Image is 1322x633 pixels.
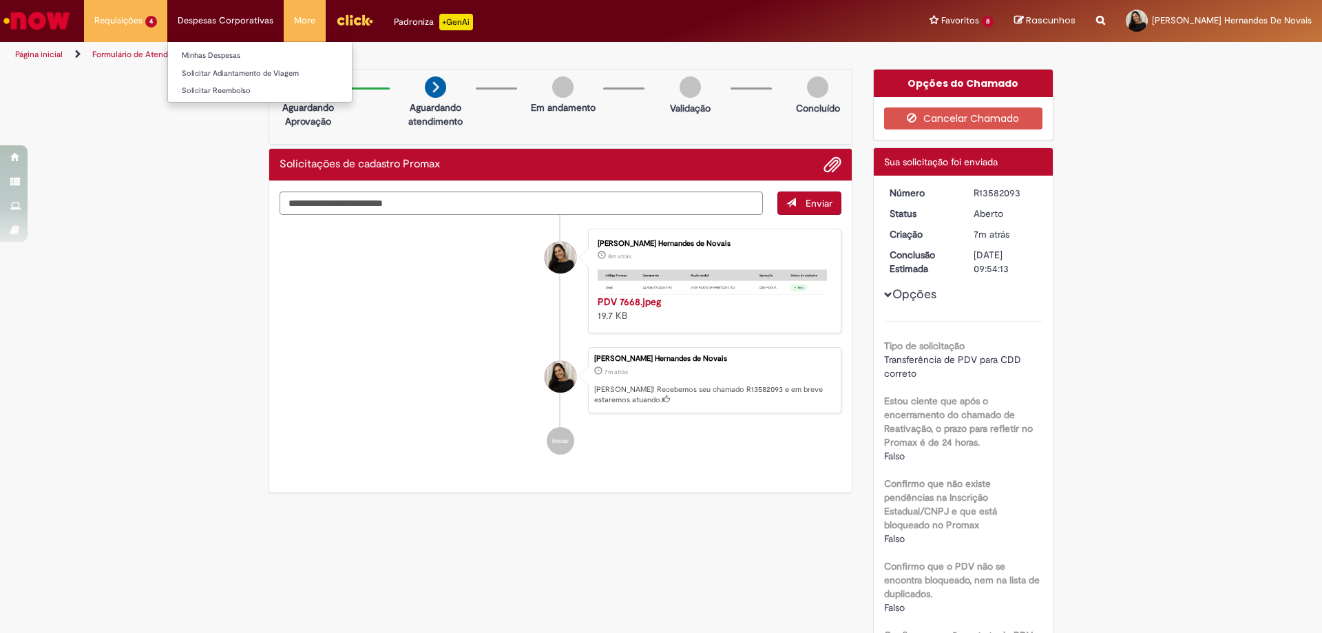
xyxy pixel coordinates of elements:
p: Aguardando Aprovação [275,101,342,128]
dt: Número [879,186,964,200]
div: R13582093 [974,186,1038,200]
p: Concluído [796,101,840,115]
a: Solicitar Adiantamento de Viagem [168,66,352,81]
div: 30/09/2025 14:54:03 [974,227,1038,241]
img: arrow-next.png [425,76,446,98]
button: Adicionar anexos [823,156,841,174]
a: Formulário de Atendimento [92,49,194,60]
span: Transferência de PDV para CDD correto [884,353,1024,380]
span: [PERSON_NAME] Hernandes De Novais [1152,14,1312,26]
time: 30/09/2025 14:54:03 [974,228,1009,240]
div: [PERSON_NAME] Hernandes de Novais [594,355,834,363]
li: Bianca Paina Hernandes de Novais [280,347,841,413]
div: 19.7 KB [598,295,827,322]
img: img-circle-grey.png [807,76,828,98]
p: [PERSON_NAME]! Recebemos seu chamado R13582093 e em breve estaremos atuando. [594,384,834,406]
p: +GenAi [439,14,473,30]
span: 8m atrás [608,252,631,260]
img: click_logo_yellow_360x200.png [336,10,373,30]
span: Requisições [94,14,143,28]
div: [PERSON_NAME] Hernandes de Novais [598,240,827,248]
time: 30/09/2025 14:53:07 [608,252,631,260]
button: Cancelar Chamado [884,107,1043,129]
div: Bianca Paina Hernandes de Novais [545,242,576,273]
div: [DATE] 09:54:13 [974,248,1038,276]
textarea: Digite sua mensagem aqui... [280,191,763,215]
img: img-circle-grey.png [680,76,701,98]
dt: Conclusão Estimada [879,248,964,276]
img: ServiceNow [1,7,72,34]
span: 7m atrás [605,368,628,376]
b: Confirmo que o PDV não se encontra bloqueado, nem na lista de duplicados. [884,560,1040,600]
b: Estou ciente que após o encerramento do chamado de Reativação, o prazo para refletir no Promax é ... [884,395,1033,448]
time: 30/09/2025 14:54:03 [605,368,628,376]
span: More [294,14,315,28]
b: Tipo de solicitação [884,340,965,352]
span: Favoritos [941,14,979,28]
a: Solicitar Reembolso [168,83,352,98]
h2: Solicitações de cadastro Promax Histórico de tíquete [280,158,440,171]
span: Rascunhos [1026,14,1076,27]
a: Página inicial [15,49,63,60]
div: Padroniza [394,14,473,30]
b: Confirmo que não existe pendências na Inscrição Estadual/CNPJ e que está bloqueado no Promax [884,477,997,531]
ul: Trilhas de página [10,42,871,68]
span: 7m atrás [974,228,1009,240]
div: Bianca Paina Hernandes de Novais [545,361,576,393]
a: Rascunhos [1014,14,1076,28]
span: 8 [982,16,994,28]
p: Validação [670,101,711,115]
dt: Status [879,207,964,220]
div: Opções do Chamado [874,70,1053,97]
div: Aberto [974,207,1038,220]
span: Falso [884,601,905,614]
button: Enviar [777,191,841,215]
ul: Despesas Corporativas [167,41,353,103]
a: PDV 7668.jpeg [598,295,661,308]
span: Enviar [806,197,832,209]
dt: Criação [879,227,964,241]
span: 4 [145,16,157,28]
span: Falso [884,450,905,462]
a: Minhas Despesas [168,48,352,63]
img: img-circle-grey.png [552,76,574,98]
p: Em andamento [531,101,596,114]
span: Falso [884,532,905,545]
ul: Histórico de tíquete [280,215,841,468]
span: Despesas Corporativas [178,14,273,28]
p: Aguardando atendimento [402,101,469,128]
span: Sua solicitação foi enviada [884,156,998,168]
